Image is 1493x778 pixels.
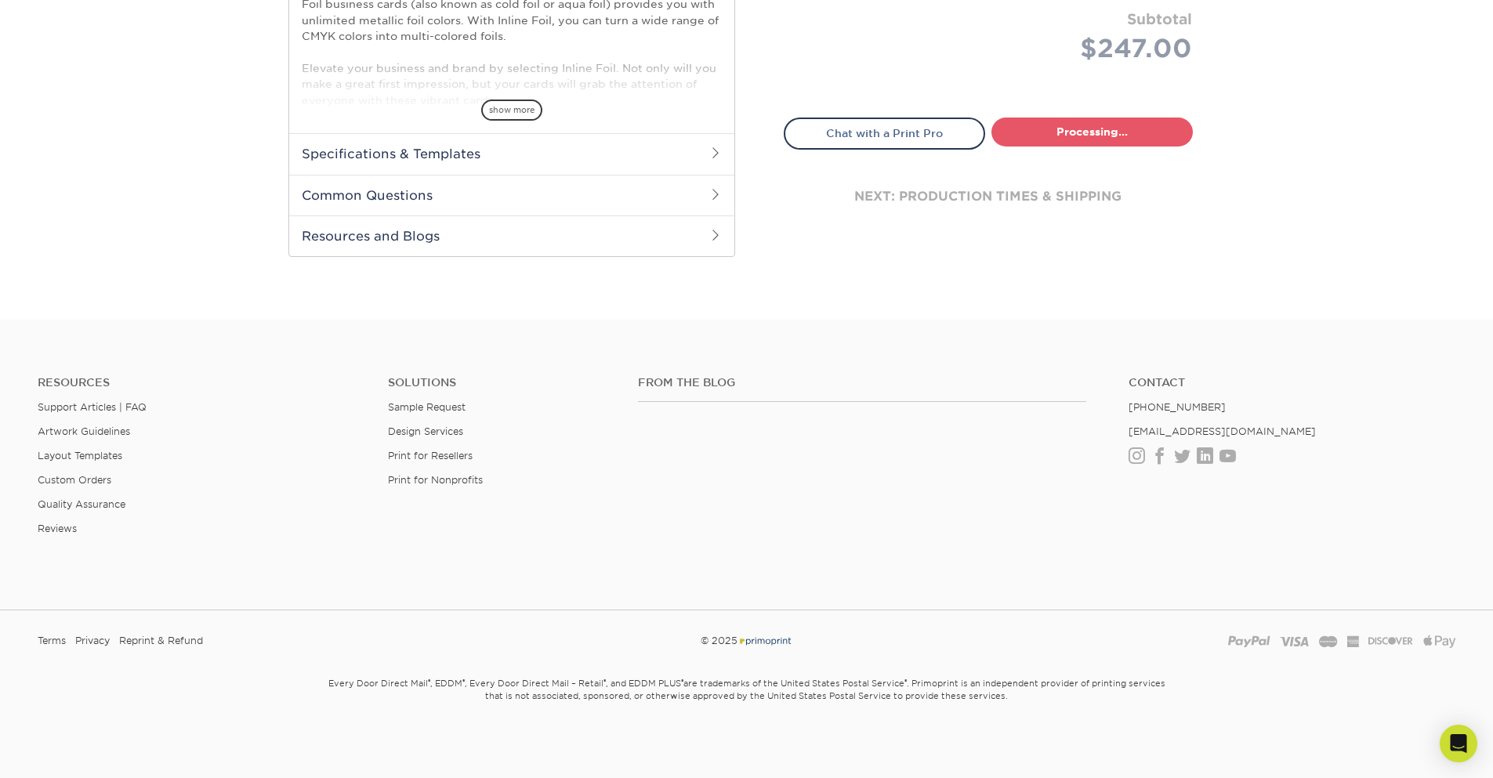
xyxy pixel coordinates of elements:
[1129,425,1316,437] a: [EMAIL_ADDRESS][DOMAIN_NAME]
[462,678,465,686] sup: ®
[4,730,133,773] iframe: Google Customer Reviews
[681,678,683,686] sup: ®
[991,118,1193,146] a: Processing...
[388,474,483,486] a: Print for Nonprofits
[38,425,130,437] a: Artwork Guidelines
[481,100,542,121] span: show more
[388,450,473,461] a: Print for Resellers
[388,401,466,413] a: Sample Request
[38,376,364,389] h4: Resources
[119,629,203,653] a: Reprint & Refund
[288,671,1205,740] small: Every Door Direct Mail , EDDM , Every Door Direct Mail – Retail , and EDDM PLUS are trademarks of...
[784,118,985,149] a: Chat with a Print Pro
[1129,401,1226,413] a: [PHONE_NUMBER]
[388,425,463,437] a: Design Services
[289,215,734,256] h2: Resources and Blogs
[603,678,606,686] sup: ®
[75,629,110,653] a: Privacy
[904,678,907,686] sup: ®
[38,401,147,413] a: Support Articles | FAQ
[506,629,987,653] div: © 2025
[289,175,734,215] h2: Common Questions
[784,150,1193,244] div: next: production times & shipping
[38,498,125,510] a: Quality Assurance
[388,376,614,389] h4: Solutions
[289,133,734,174] h2: Specifications & Templates
[737,635,792,646] img: Primoprint
[428,678,430,686] sup: ®
[38,450,122,461] a: Layout Templates
[38,629,66,653] a: Terms
[638,376,1086,389] h4: From the Blog
[38,523,77,534] a: Reviews
[1440,725,1477,762] div: Open Intercom Messenger
[38,474,111,486] a: Custom Orders
[1129,376,1455,389] a: Contact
